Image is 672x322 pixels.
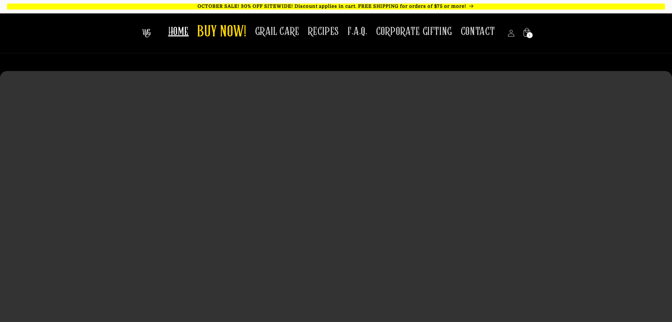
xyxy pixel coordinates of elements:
[372,21,456,43] a: CORPORATE GIFTING
[376,25,452,39] span: CORPORATE GIFTING
[193,18,251,46] a: BUY NOW!
[7,4,665,10] p: OCTOBER SALE! 30% OFF SITEWIDE! Discount applies in cart. FREE SHIPPING for orders of $75 or more!
[347,25,368,39] span: F.A.Q.
[255,25,299,39] span: GRAIL CARE
[142,29,151,37] img: The Whiskey Grail
[343,21,372,43] a: F.A.Q.
[461,25,495,39] span: CONTACT
[164,21,193,43] a: HOME
[197,23,247,42] span: BUY NOW!
[529,32,530,38] span: 1
[308,25,339,39] span: RECIPES
[168,25,189,39] span: HOME
[456,21,500,43] a: CONTACT
[304,21,343,43] a: RECIPES
[251,21,304,43] a: GRAIL CARE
